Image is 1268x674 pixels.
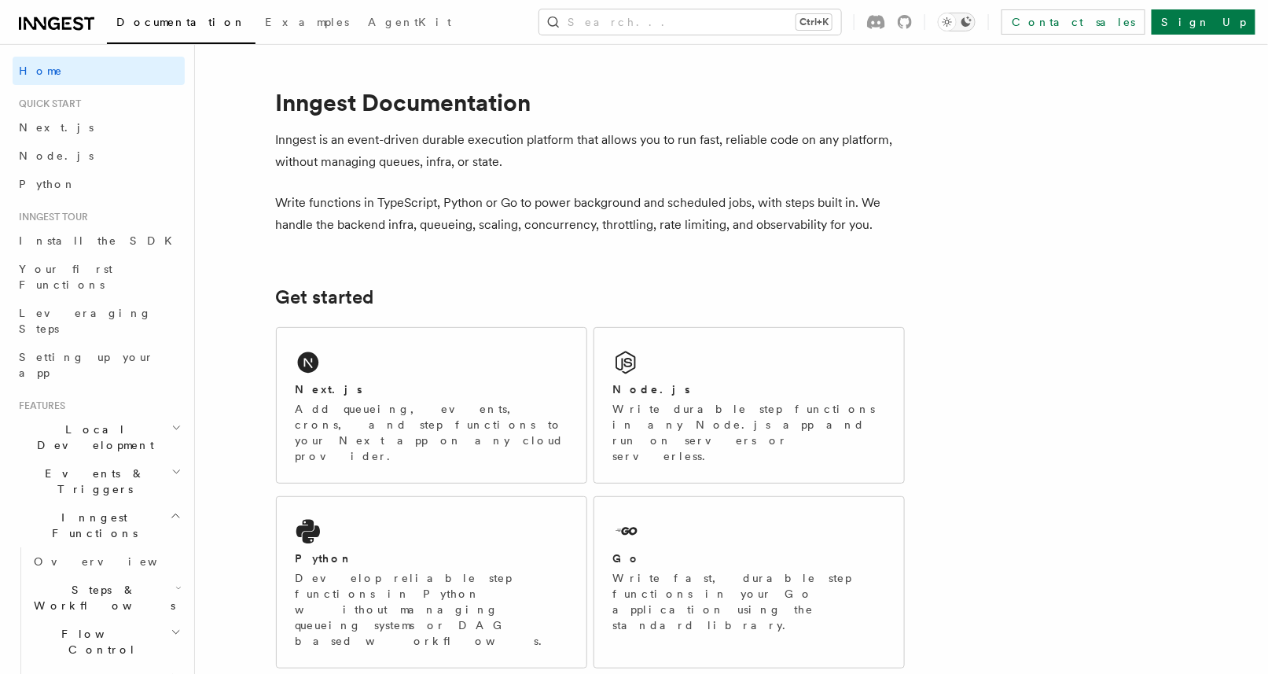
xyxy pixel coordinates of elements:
button: Flow Control [28,620,185,664]
button: Toggle dark mode [938,13,976,31]
span: Inngest tour [13,211,88,223]
span: Features [13,400,65,412]
button: Local Development [13,415,185,459]
span: Examples [265,16,349,28]
span: Events & Triggers [13,466,171,497]
a: Next.js [13,113,185,142]
span: Quick start [13,98,81,110]
button: Search...Ctrl+K [539,9,841,35]
h2: Go [613,551,641,566]
p: Develop reliable step functions in Python without managing queueing systems or DAG based workflows. [296,570,568,649]
p: Write durable step functions in any Node.js app and run on servers or serverless. [613,401,885,464]
a: Documentation [107,5,255,44]
a: Your first Functions [13,255,185,299]
a: Sign Up [1152,9,1255,35]
span: Home [19,63,63,79]
span: Steps & Workflows [28,582,175,613]
span: Your first Functions [19,263,112,291]
a: PythonDevelop reliable step functions in Python without managing queueing systems or DAG based wo... [276,496,587,668]
a: Node.js [13,142,185,170]
kbd: Ctrl+K [796,14,832,30]
button: Inngest Functions [13,503,185,547]
span: Local Development [13,422,171,453]
h2: Python [296,551,354,566]
a: Get started [276,286,374,308]
span: Install the SDK [19,234,182,247]
span: Inngest Functions [13,510,170,541]
p: Add queueing, events, crons, and step functions to your Next app on any cloud provider. [296,401,568,464]
a: Setting up your app [13,343,185,387]
a: Install the SDK [13,227,185,255]
span: Documentation [116,16,246,28]
a: GoWrite fast, durable step functions in your Go application using the standard library. [594,496,905,668]
a: Overview [28,547,185,576]
span: Overview [34,555,196,568]
a: Next.jsAdd queueing, events, crons, and step functions to your Next app on any cloud provider. [276,327,587,484]
h2: Next.js [296,381,363,397]
span: Flow Control [28,626,171,657]
a: AgentKit [358,5,461,42]
button: Events & Triggers [13,459,185,503]
p: Write functions in TypeScript, Python or Go to power background and scheduled jobs, with steps bu... [276,192,905,236]
a: Node.jsWrite durable step functions in any Node.js app and run on servers or serverless. [594,327,905,484]
span: Setting up your app [19,351,154,379]
p: Write fast, durable step functions in your Go application using the standard library. [613,570,885,633]
span: AgentKit [368,16,451,28]
a: Home [13,57,185,85]
button: Steps & Workflows [28,576,185,620]
a: Leveraging Steps [13,299,185,343]
a: Contact sales [1002,9,1145,35]
span: Leveraging Steps [19,307,152,335]
p: Inngest is an event-driven durable execution platform that allows you to run fast, reliable code ... [276,129,905,173]
span: Python [19,178,76,190]
span: Node.js [19,149,94,162]
h2: Node.js [613,381,691,397]
a: Examples [255,5,358,42]
h1: Inngest Documentation [276,88,905,116]
span: Next.js [19,121,94,134]
a: Python [13,170,185,198]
